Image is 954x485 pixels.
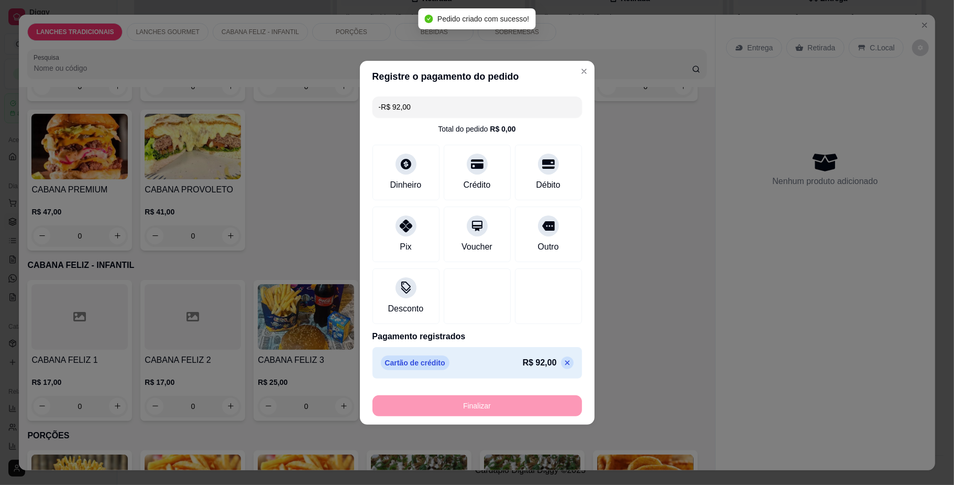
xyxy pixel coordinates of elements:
[462,241,492,253] div: Voucher
[538,241,558,253] div: Outro
[523,357,557,369] p: R$ 92,00
[400,241,411,253] div: Pix
[381,355,449,370] p: Cartão de crédito
[464,179,491,191] div: Crédito
[388,303,424,315] div: Desconto
[379,96,576,117] input: Ex.: hambúrguer de cordeiro
[490,124,516,134] div: R$ 0,00
[438,124,516,134] div: Total do pedido
[390,179,422,191] div: Dinheiro
[576,63,593,80] button: Close
[437,15,529,23] span: Pedido criado com sucesso!
[360,61,595,92] header: Registre o pagamento do pedido
[372,330,582,343] p: Pagamento registrados
[425,15,433,23] span: check-circle
[536,179,560,191] div: Débito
